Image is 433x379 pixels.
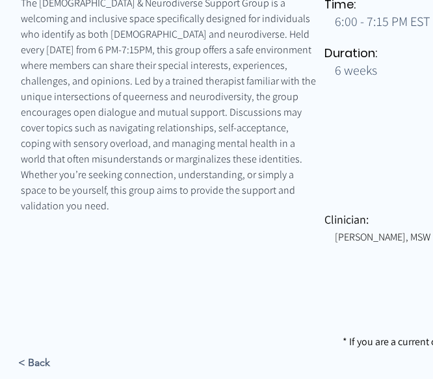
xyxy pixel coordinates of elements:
span: Duration: [324,45,377,61]
span: < Back [18,356,50,369]
span: Clinician: [324,212,369,227]
a: < Back [18,349,90,375]
span: 6:00 - 7:15 PM EST [335,13,430,30]
span: 6 weeks [335,62,377,79]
